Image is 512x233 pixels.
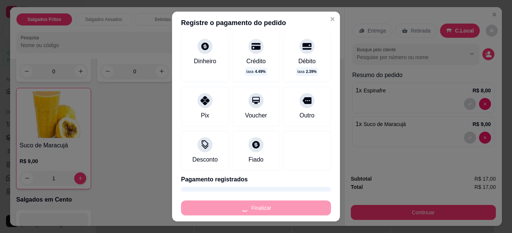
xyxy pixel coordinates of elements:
[245,111,267,120] div: Voucher
[192,155,218,164] div: Desconto
[201,111,209,120] div: Pix
[297,69,316,74] p: taxa
[299,111,314,120] div: Outro
[298,57,316,66] div: Débito
[172,12,340,34] header: Registre o pagamento do pedido
[306,69,316,74] span: 2.39 %
[246,69,265,74] p: taxa
[326,13,338,25] button: Close
[181,175,331,184] p: Pagamento registrados
[194,57,216,66] div: Dinheiro
[255,69,265,74] span: 4.49 %
[246,57,266,66] div: Crédito
[249,155,263,164] div: Fiado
